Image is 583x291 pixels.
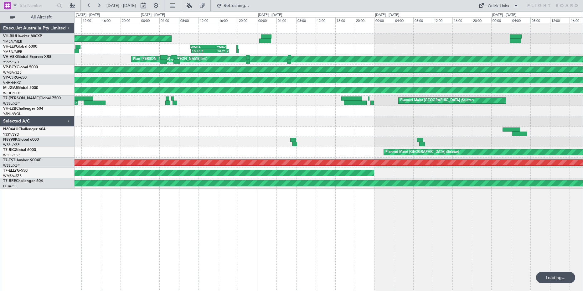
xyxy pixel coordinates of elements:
[492,13,516,18] div: [DATE] - [DATE]
[159,17,179,23] div: 04:00
[3,107,16,111] span: VH-L2B
[3,107,43,111] a: VH-L2BChallenger 604
[3,86,38,90] a: M-JGVJGlobal 5000
[3,76,16,80] span: VP-CJR
[472,17,491,23] div: 20:00
[3,60,19,65] a: YSSY/SYD
[3,169,17,173] span: T7-ELLY
[140,17,159,23] div: 00:00
[3,112,21,116] a: YSHL/WOL
[3,132,19,137] a: YSSY/SYD
[238,17,257,23] div: 20:00
[3,138,18,142] span: N8998K
[3,96,39,100] span: T7-[PERSON_NAME]
[400,96,474,105] div: Planned Maint [GEOGRAPHIC_DATA] (Seletar)
[3,45,16,49] span: VH-LEP
[3,127,18,131] span: N604AU
[3,34,42,38] a: VH-RIUHawker 800XP
[3,55,51,59] a: VH-VSKGlobal Express XRS
[7,12,68,22] button: All Aircraft
[3,184,17,189] a: LTBA/ISL
[3,158,15,162] span: T7-TST
[214,1,251,11] button: Refreshing...
[316,17,335,23] div: 12:00
[491,17,511,23] div: 00:00
[3,143,20,147] a: WSSL/XSP
[3,39,22,44] a: YMEN/MEB
[375,13,399,18] div: [DATE] - [DATE]
[355,17,374,23] div: 20:00
[536,272,575,283] div: Loading...
[374,17,394,23] div: 00:00
[335,17,355,23] div: 16:00
[296,17,316,23] div: 08:00
[16,15,66,19] span: All Aircraft
[218,17,237,23] div: 16:00
[3,65,38,69] a: VP-BCYGlobal 5000
[3,34,16,38] span: VH-RIU
[3,148,36,152] a: T7-RICGlobal 6000
[3,55,17,59] span: VH-VSK
[452,17,472,23] div: 16:00
[3,81,22,85] a: VHHH/HKG
[76,13,100,18] div: [DATE] - [DATE]
[19,1,55,10] input: Trip Number
[3,45,37,49] a: VH-LEPGlobal 6000
[3,138,39,142] a: N8998KGlobal 6000
[3,179,43,183] a: T7-BREChallenger 604
[3,127,45,131] a: N604AUChallenger 604
[488,3,509,9] div: Quick Links
[141,13,165,18] div: [DATE] - [DATE]
[179,17,199,23] div: 08:00
[3,153,20,158] a: WSSL/XSP
[511,17,530,23] div: 04:00
[394,17,413,23] div: 04:00
[385,148,459,157] div: Planned Maint [GEOGRAPHIC_DATA] (Seletar)
[3,169,28,173] a: T7-ELLYG-550
[3,70,22,75] a: WMSA/SZB
[433,17,452,23] div: 12:00
[257,17,276,23] div: 00:00
[475,1,522,11] button: Quick Links
[3,86,17,90] span: M-JGVJ
[550,17,570,23] div: 12:00
[106,3,136,8] span: [DATE] - [DATE]
[3,148,15,152] span: T7-RIC
[413,17,433,23] div: 08:00
[3,174,22,178] a: WMSA/SZB
[3,179,16,183] span: T7-BRE
[3,163,20,168] a: WSSL/XSP
[3,49,22,54] a: YMEN/MEB
[3,65,17,69] span: VP-BCY
[3,96,61,100] a: T7-[PERSON_NAME]Global 7500
[530,17,550,23] div: 08:00
[199,17,218,23] div: 12:00
[3,91,20,96] a: WIHH/HLP
[121,17,140,23] div: 20:00
[258,13,282,18] div: [DATE] - [DATE]
[101,17,120,23] div: 16:00
[276,17,296,23] div: 04:00
[223,3,250,8] span: Refreshing...
[3,158,41,162] a: T7-TSTHawker 900XP
[3,76,27,80] a: VP-CJRG-650
[3,101,20,106] a: WSSL/XSP
[81,17,101,23] div: 12:00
